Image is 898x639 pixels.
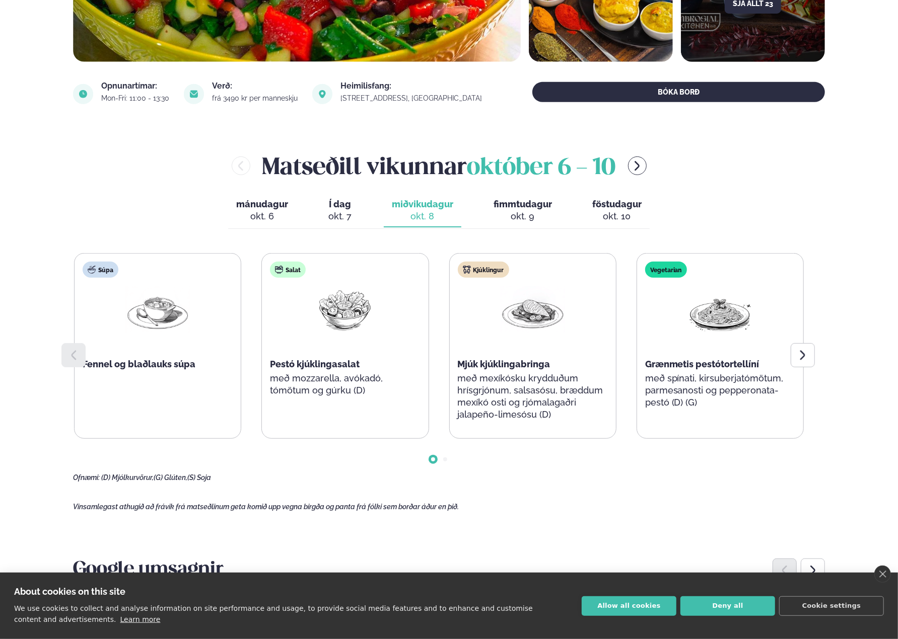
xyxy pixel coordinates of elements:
div: Next slide [801,558,825,583]
div: Vegetarian [645,262,687,278]
span: fimmtudagur [494,199,552,209]
span: Fennel og blaðlauks súpa [83,359,195,369]
div: okt. 6 [236,210,288,222]
span: Grænmetis pestótortellíní [645,359,759,369]
span: (D) Mjólkurvörur, [101,473,154,482]
p: We use cookies to collect and analyse information on site performance and usage, to provide socia... [14,604,533,623]
div: Kjúklingur [458,262,509,278]
div: Mon-Fri: 11:00 - 13:30 [101,94,172,102]
button: miðvikudagur okt. 8 [384,194,461,227]
a: Learn more [120,615,161,623]
div: Salat [270,262,306,278]
strong: About cookies on this site [14,586,125,597]
span: Mjúk kjúklingabringa [458,359,550,369]
span: Í dag [328,198,352,210]
span: Pestó kjúklingasalat [270,359,360,369]
img: image alt [312,84,332,104]
span: Go to slide 1 [431,457,435,461]
button: Allow all cookies [582,596,676,616]
div: Opnunartímar: [101,82,172,90]
a: close [874,566,891,583]
img: soup.svg [88,266,96,274]
h3: Google umsagnir [73,558,825,582]
div: Previous slide [773,558,797,583]
button: Deny all [680,596,775,616]
span: mánudagur [236,199,288,209]
span: Ofnæmi: [73,473,100,482]
span: Go to slide 2 [443,457,447,461]
img: image alt [184,84,204,104]
button: Í dag okt. 7 [320,194,360,227]
img: Soup.png [125,286,190,333]
a: link [340,92,485,104]
span: (G) Glúten, [154,473,187,482]
div: Verð: [212,82,300,90]
p: með mozzarella, avókadó, tómötum og gúrku (D) [270,372,420,396]
p: með mexíkósku krydduðum hrísgrjónum, salsasósu, bræddum mexíkó osti og rjómalagaðri jalapeño-lime... [458,372,608,421]
div: frá 3490 kr per manneskju [212,94,300,102]
div: okt. 10 [592,210,642,222]
p: með spínati, kirsuberjatómötum, parmesanosti og pepperonata-pestó (D) (G) [645,372,795,409]
button: mánudagur okt. 6 [228,194,296,227]
div: okt. 8 [392,210,453,222]
button: föstudagur okt. 10 [584,194,650,227]
img: chicken.svg [463,266,471,274]
div: Súpa [83,262,118,278]
img: Spagetti.png [688,286,752,333]
span: föstudagur [592,199,642,209]
img: Chicken-breast.png [501,286,565,333]
span: október 6 - 10 [467,157,616,179]
h2: Matseðill vikunnar [262,149,616,182]
span: miðvikudagur [392,199,453,209]
button: menu-btn-left [232,156,250,175]
span: (S) Soja [187,473,211,482]
div: Heimilisfang: [340,82,485,90]
button: BÓKA BORÐ [532,82,825,102]
div: okt. 9 [494,210,552,222]
div: okt. 7 [328,210,352,222]
img: salad.svg [275,266,283,274]
span: Vinsamlegast athugið að frávik frá matseðlinum geta komið upp vegna birgða og panta frá fólki sem... [73,503,459,511]
img: Salad.png [313,286,377,333]
button: menu-btn-right [628,156,647,175]
button: Cookie settings [779,596,884,616]
img: image alt [73,84,93,104]
button: fimmtudagur okt. 9 [486,194,560,227]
